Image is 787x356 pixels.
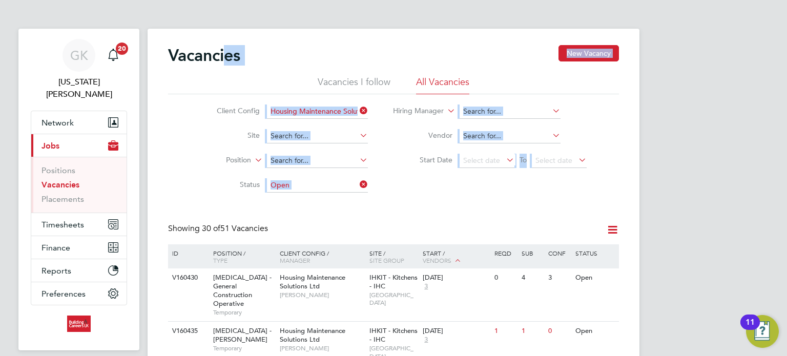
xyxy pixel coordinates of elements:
input: Search for... [267,129,368,143]
button: New Vacancy [558,45,619,61]
div: Open [573,322,617,341]
a: Vacancies [42,180,79,190]
a: 20 [103,39,123,72]
div: 0 [546,322,572,341]
div: Sub [519,244,546,262]
a: Placements [42,194,84,204]
div: 4 [519,268,546,287]
button: Open Resource Center, 11 new notifications [746,315,779,348]
label: Site [201,131,260,140]
span: Timesheets [42,220,84,229]
span: To [516,153,530,166]
li: Vacancies I follow [318,76,390,94]
h2: Vacancies [168,45,240,66]
span: Temporary [213,308,275,317]
label: Hiring Manager [385,106,444,116]
input: Search for... [267,154,368,168]
span: Georgia King [31,76,127,100]
input: Search for... [460,129,561,143]
nav: Main navigation [18,29,139,350]
span: 51 Vacancies [202,223,268,234]
span: [PERSON_NAME] [280,291,364,299]
a: GK[US_STATE][PERSON_NAME] [31,39,127,100]
img: buildingcareersuk-logo-retina.png [67,316,90,332]
span: Jobs [42,141,59,151]
div: Showing [168,223,270,234]
button: Reports [31,259,127,282]
span: [PERSON_NAME] [280,344,364,352]
label: Start Date [393,155,452,164]
span: IHKIT - Kitchens - IHC [369,273,418,290]
div: V160435 [170,322,205,341]
span: Network [42,118,74,128]
span: [GEOGRAPHIC_DATA] [369,291,418,307]
div: Jobs [31,157,127,213]
span: Housing Maintenance Solutions Ltd [280,326,345,344]
span: GK [70,49,88,62]
span: Reports [42,266,71,276]
div: Start / [420,244,492,270]
div: Conf [546,244,572,262]
div: 3 [546,268,572,287]
span: Preferences [42,289,86,299]
div: V160430 [170,268,205,287]
div: 0 [492,268,519,287]
div: Site / [367,244,421,269]
div: Reqd [492,244,519,262]
span: Type [213,256,227,264]
div: 11 [745,322,755,336]
span: 3 [423,282,429,291]
input: Search for... [460,104,561,119]
div: ID [170,244,205,262]
button: Network [31,111,127,134]
input: Search for... [267,104,368,119]
button: Jobs [31,134,127,157]
div: 1 [519,322,546,341]
span: 20 [116,43,128,55]
div: [DATE] [423,274,489,282]
label: Position [192,155,251,165]
span: Select date [463,156,500,165]
span: [MEDICAL_DATA] - [PERSON_NAME] [213,326,272,344]
div: Client Config / [277,244,367,269]
a: Positions [42,165,75,175]
span: 30 of [202,223,220,234]
div: Position / [205,244,277,269]
span: IHKIT - Kitchens - IHC [369,326,418,344]
button: Timesheets [31,213,127,236]
div: Status [573,244,617,262]
div: 1 [492,322,519,341]
div: [DATE] [423,327,489,336]
button: Preferences [31,282,127,305]
label: Client Config [201,106,260,115]
label: Vendor [393,131,452,140]
span: Manager [280,256,310,264]
button: Finance [31,236,127,259]
span: Vendors [423,256,451,264]
span: [MEDICAL_DATA] - General Construction Operative [213,273,272,308]
span: Housing Maintenance Solutions Ltd [280,273,345,290]
span: Select date [535,156,572,165]
span: Finance [42,243,70,253]
label: Status [201,180,260,189]
a: Go to home page [31,316,127,332]
span: 3 [423,336,429,344]
div: Open [573,268,617,287]
input: Select one [267,178,368,193]
li: All Vacancies [416,76,469,94]
span: Site Group [369,256,404,264]
span: Temporary [213,344,275,352]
